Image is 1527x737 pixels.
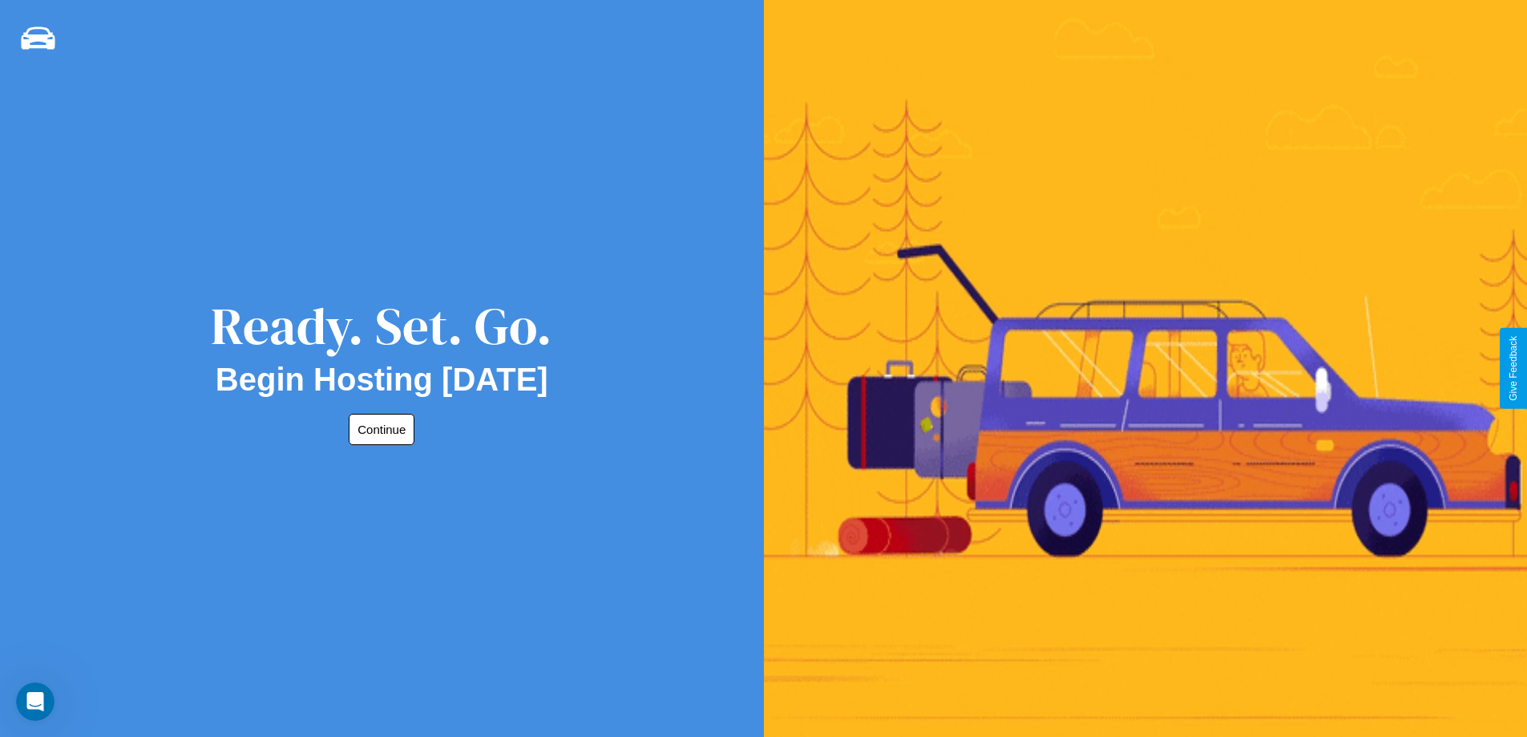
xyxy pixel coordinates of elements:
iframe: Intercom live chat [16,682,55,721]
h2: Begin Hosting [DATE] [216,362,548,398]
div: Give Feedback [1508,336,1519,401]
button: Continue [349,414,414,445]
div: Ready. Set. Go. [211,290,552,362]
